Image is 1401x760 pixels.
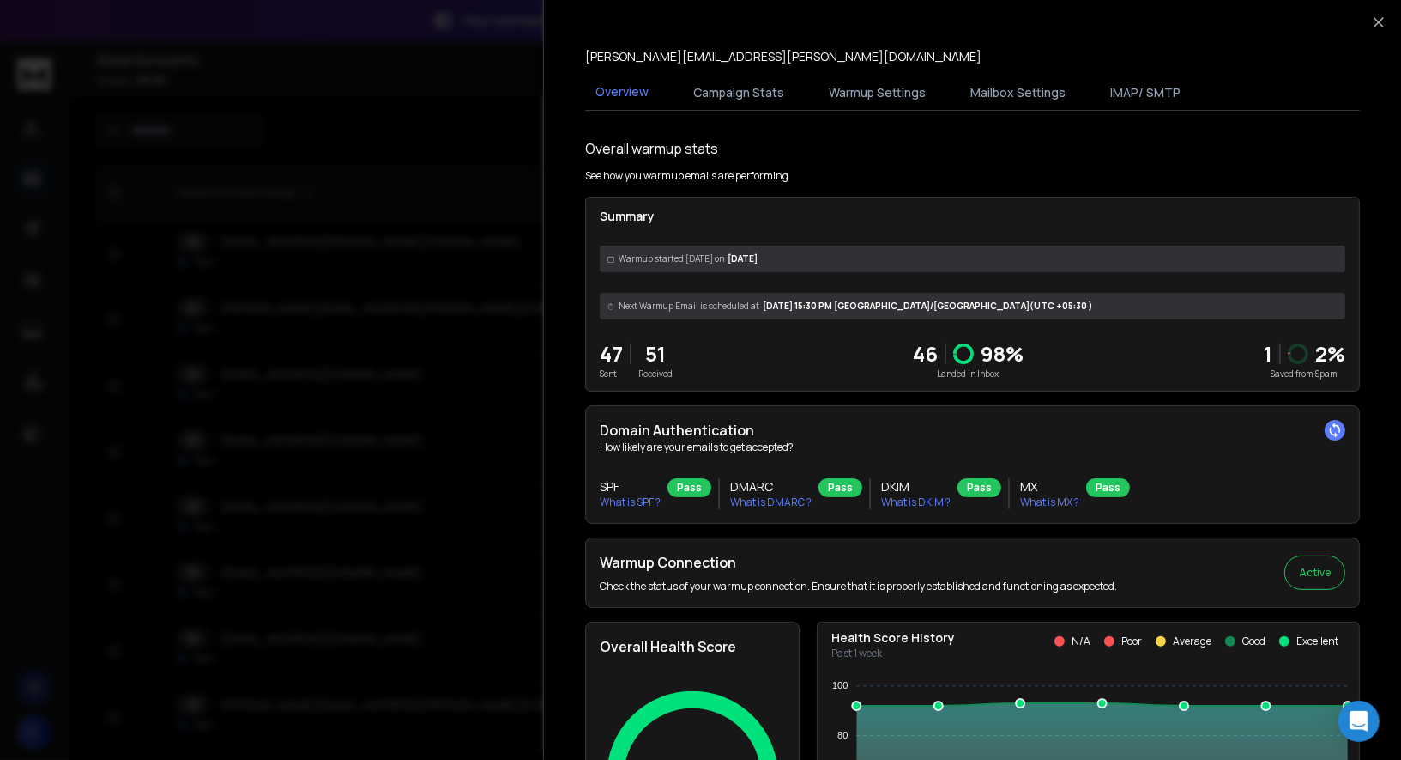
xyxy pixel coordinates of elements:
[881,496,951,509] p: What is DKIM ?
[1100,74,1191,112] button: IMAP/ SMTP
[1296,635,1338,648] p: Excellent
[1264,339,1272,368] strong: 1
[1284,556,1345,590] button: Active
[1086,478,1130,497] div: Pass
[600,441,1345,454] p: How likely are your emails to get accepted?
[881,478,951,496] h3: DKIM
[913,368,1024,380] p: Landed in Inbox
[585,138,718,159] h1: Overall warmup stats
[600,293,1345,319] div: [DATE] 15:30 PM [GEOGRAPHIC_DATA]/[GEOGRAPHIC_DATA] (UTC +05:30 )
[1173,635,1211,648] p: Average
[638,368,673,380] p: Received
[831,629,955,647] p: Health Score History
[667,478,711,497] div: Pass
[1020,496,1079,509] p: What is MX ?
[600,552,1117,573] h2: Warmup Connection
[837,730,848,740] tspan: 80
[600,420,1345,441] h2: Domain Authentication
[981,340,1024,368] p: 98 %
[913,340,938,368] p: 46
[832,681,848,691] tspan: 100
[600,478,661,496] h3: SPF
[585,73,659,112] button: Overview
[1242,635,1265,648] p: Good
[1315,340,1345,368] p: 2 %
[1072,635,1090,648] p: N/A
[818,74,936,112] button: Warmup Settings
[600,246,1345,272] div: [DATE]
[1020,478,1079,496] h3: MX
[730,478,812,496] h3: DMARC
[585,48,981,65] p: [PERSON_NAME][EMAIL_ADDRESS][PERSON_NAME][DOMAIN_NAME]
[960,74,1076,112] button: Mailbox Settings
[957,478,1001,497] div: Pass
[585,169,788,183] p: See how you warmup emails are performing
[619,300,759,313] span: Next Warmup Email is scheduled at
[683,74,794,112] button: Campaign Stats
[600,208,1345,225] p: Summary
[600,368,623,380] p: Sent
[1264,368,1345,380] p: Saved from Spam
[730,496,812,509] p: What is DMARC ?
[600,636,785,657] h2: Overall Health Score
[600,340,623,368] p: 47
[1121,635,1142,648] p: Poor
[831,647,955,660] p: Past 1 week
[818,478,862,497] div: Pass
[619,252,724,265] span: Warmup started [DATE] on
[1338,701,1380,742] div: Open Intercom Messenger
[600,496,661,509] p: What is SPF ?
[638,340,673,368] p: 51
[600,580,1117,593] p: Check the status of your warmup connection. Ensure that it is properly established and functionin...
